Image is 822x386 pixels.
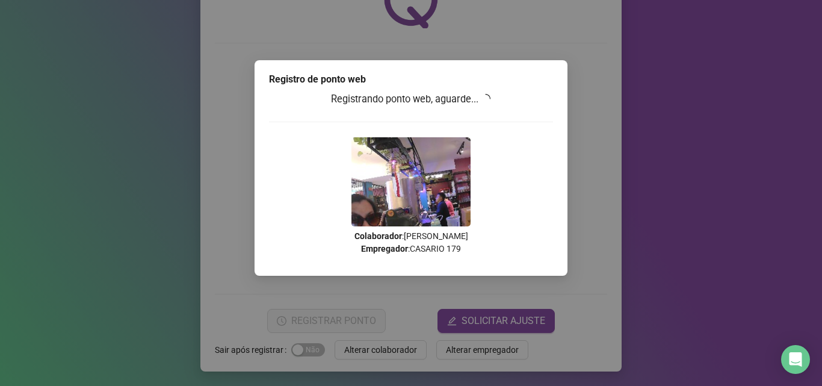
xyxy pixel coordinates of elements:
strong: Empregador [361,244,408,254]
img: 9k= [351,137,471,226]
div: Open Intercom Messenger [781,345,810,374]
div: Registro de ponto web [269,72,553,87]
h3: Registrando ponto web, aguarde... [269,92,553,107]
span: loading [480,92,493,105]
strong: Colaborador [354,231,402,241]
p: : [PERSON_NAME] : CASARIO 179 [269,230,553,255]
